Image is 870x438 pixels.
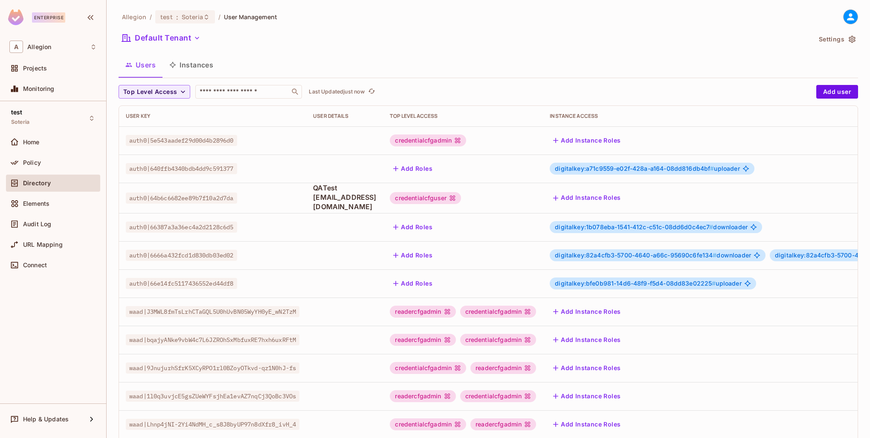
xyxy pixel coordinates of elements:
[126,391,299,402] span: waad|1l0q3uvjcE5gsZUeWYFsjhEa1evAZ7nqCj3QoBc3VOs
[550,418,624,431] button: Add Instance Roles
[126,334,299,345] span: waad|bqajyANke9vbW4c7L6JZROhSxMbfuxRE7hxh6uxRFtM
[126,278,237,289] span: auth0|66e14fc5117436552ed44df8
[390,277,436,290] button: Add Roles
[555,165,739,172] span: uploader
[390,306,455,318] div: readercfgadmin
[460,306,536,318] div: credentialcfgadmin
[390,334,455,346] div: readercfgadmin
[23,221,51,228] span: Audit Log
[160,13,173,21] span: test
[11,109,23,116] span: test
[710,165,714,172] span: #
[126,362,299,374] span: waad|9JnujurhSfrK5XCyRPO1rl0BZoyOTkvd-qz1N0hJ-fs
[816,85,858,99] button: Add user
[23,241,63,248] span: URL Mapping
[126,193,237,204] span: auth0|64b6c6682ee89b7f10a2d7da
[555,280,716,287] span: digitalkey:bfe0b981-14d6-48f9-f5d4-08dd83e02225
[390,362,466,374] div: credentialcfgadmin
[390,134,466,146] div: credentialcfgadmin
[119,54,162,76] button: Users
[23,85,55,92] span: Monitoring
[126,135,237,146] span: auth0|5e543aadef29d00d4b2896d0
[27,44,51,50] span: Workspace: Allegion
[550,361,624,375] button: Add Instance Roles
[23,262,47,269] span: Connect
[126,419,299,430] span: waad|Lhnp4jNI-2Yi4NdMH_c_s8J8byUP97n8dXfr8_ivH_4
[390,220,436,234] button: Add Roles
[815,32,858,46] button: Settings
[119,31,204,45] button: Default Tenant
[550,333,624,347] button: Add Instance Roles
[709,223,713,231] span: #
[555,280,741,287] span: uploader
[23,200,49,207] span: Elements
[119,85,190,99] button: Top Level Access
[309,88,365,95] p: Last Updated just now
[126,163,237,174] span: auth0|640ffb4340bdb4dd9c591377
[224,13,277,21] span: User Management
[555,251,716,259] span: digitalkey:82a4cfb3-5700-4640-a66c-95690c6fe134
[366,87,377,97] button: refresh
[550,134,624,147] button: Add Instance Roles
[126,222,237,233] span: auth0|66387a3a36ec4a2d2128c6d5
[555,224,748,231] span: downloader
[390,390,455,402] div: readercfgadmin
[9,41,23,53] span: A
[390,418,466,430] div: credentialcfgadmin
[365,87,377,97] span: Click to refresh data
[390,192,461,204] div: credentialcfguser
[313,183,376,211] span: QATest [EMAIL_ADDRESS][DOMAIN_NAME]
[555,223,713,231] span: digitalkey:1b078eba-1541-412c-c51c-08dd6d0c4ec7
[470,418,536,430] div: readercfgadmin
[460,334,536,346] div: credentialcfgadmin
[390,248,436,262] button: Add Roles
[470,362,536,374] div: readercfgadmin
[23,159,41,166] span: Policy
[218,13,220,21] li: /
[126,113,299,120] div: User Key
[123,87,177,97] span: Top Level Access
[176,14,179,20] span: :
[550,191,624,205] button: Add Instance Roles
[23,139,40,146] span: Home
[23,416,69,423] span: Help & Updates
[368,88,375,96] span: refresh
[555,165,714,172] span: digitalkey:a71c9559-e02f-428a-a164-08dd816db4bf
[126,250,237,261] span: auth0|6666a432fcd1d830db03ed02
[313,113,376,120] div: User Details
[23,65,47,72] span: Projects
[182,13,203,21] span: Soteria
[126,306,299,317] span: waad|J3MWL8fmTsLrhCTaGQL5U0hUvBN05WyYH0yE_wN2TzM
[550,389,624,403] button: Add Instance Roles
[8,9,23,25] img: SReyMgAAAABJRU5ErkJggg==
[162,54,220,76] button: Instances
[712,280,716,287] span: #
[122,13,146,21] span: the active workspace
[390,162,436,175] button: Add Roles
[23,180,51,187] span: Directory
[150,13,152,21] li: /
[32,12,65,23] div: Enterprise
[550,305,624,318] button: Add Instance Roles
[555,252,751,259] span: downloader
[713,251,716,259] span: #
[11,119,29,126] span: Soteria
[390,113,536,120] div: Top Level Access
[460,390,536,402] div: credentialcfgadmin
